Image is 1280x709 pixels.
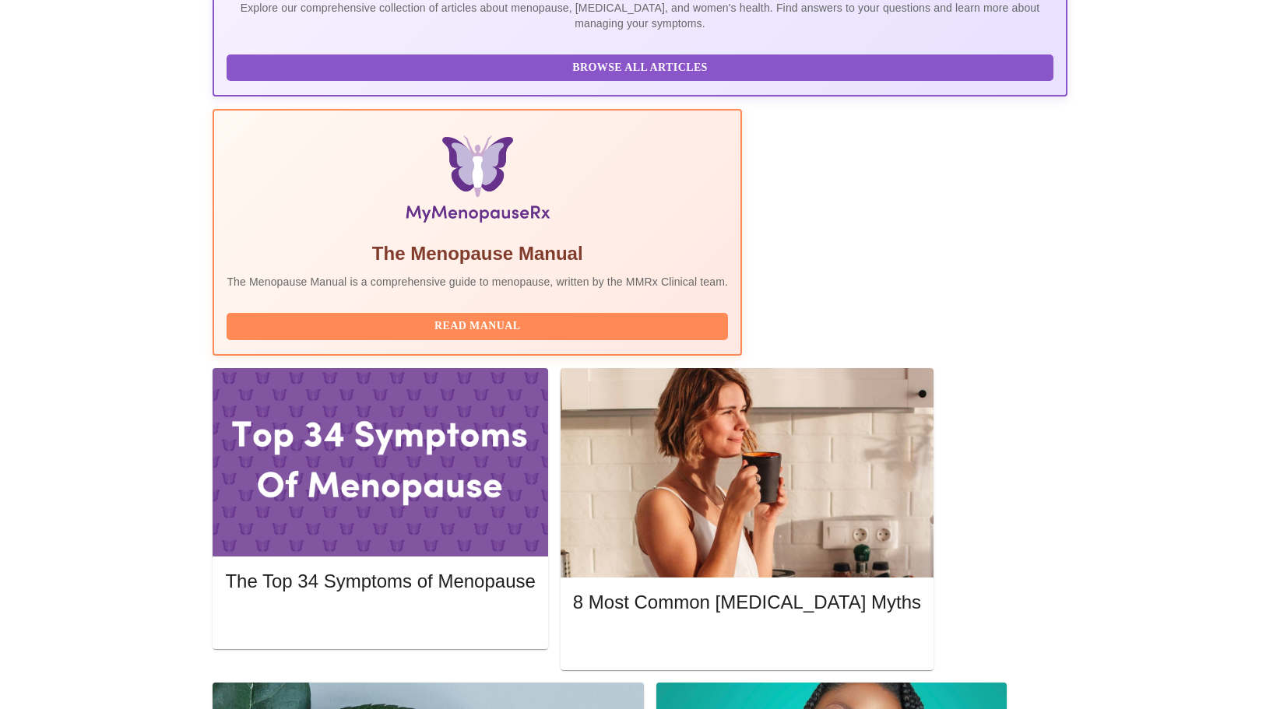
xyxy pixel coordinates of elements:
[573,635,925,648] a: Read More
[241,612,519,631] span: Read More
[573,630,921,657] button: Read More
[573,590,921,615] h5: 8 Most Common [MEDICAL_DATA] Myths
[227,60,1057,73] a: Browse All Articles
[242,317,712,336] span: Read Manual
[225,613,539,627] a: Read More
[225,608,535,635] button: Read More
[227,274,728,290] p: The Menopause Manual is a comprehensive guide to menopause, written by the MMRx Clinical team.
[227,318,732,332] a: Read Manual
[242,58,1037,78] span: Browse All Articles
[307,135,649,229] img: Menopause Manual
[227,313,728,340] button: Read Manual
[225,569,535,594] h5: The Top 34 Symptoms of Menopause
[589,634,905,653] span: Read More
[227,241,728,266] h5: The Menopause Manual
[227,54,1053,82] button: Browse All Articles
